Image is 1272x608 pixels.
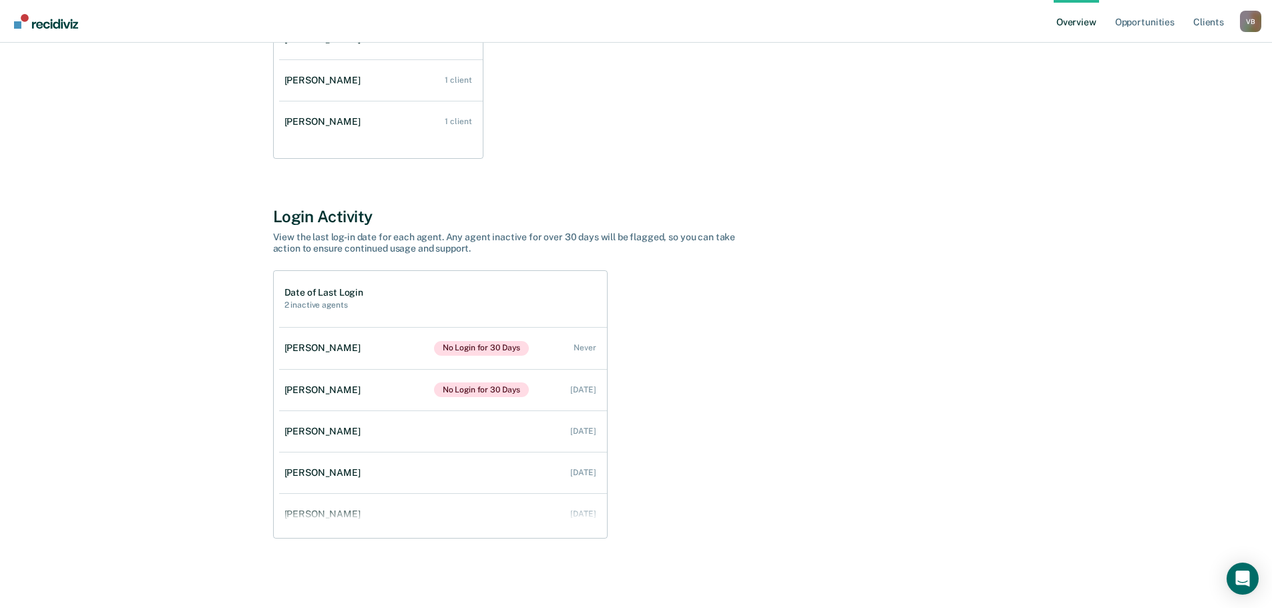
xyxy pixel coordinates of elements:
[279,328,607,369] a: [PERSON_NAME]No Login for 30 Days Never
[1240,11,1261,32] div: V B
[284,75,366,86] div: [PERSON_NAME]
[445,117,471,126] div: 1 client
[284,426,366,437] div: [PERSON_NAME]
[279,454,607,492] a: [PERSON_NAME] [DATE]
[284,384,366,396] div: [PERSON_NAME]
[284,116,366,127] div: [PERSON_NAME]
[570,385,596,394] div: [DATE]
[14,14,78,29] img: Recidiviz
[273,232,740,254] div: View the last log-in date for each agent. Any agent inactive for over 30 days will be flagged, so...
[279,412,607,450] a: [PERSON_NAME] [DATE]
[570,509,596,519] div: [DATE]
[284,287,363,298] h1: Date of Last Login
[284,467,366,479] div: [PERSON_NAME]
[273,207,1000,226] div: Login Activity
[279,103,483,141] a: [PERSON_NAME] 1 client
[1240,11,1261,32] button: Profile dropdown button
[570,426,596,436] div: [DATE]
[284,300,363,310] h2: 2 inactive agents
[279,61,483,99] a: [PERSON_NAME] 1 client
[284,509,366,520] div: [PERSON_NAME]
[279,495,607,533] a: [PERSON_NAME] [DATE]
[434,341,529,356] span: No Login for 30 Days
[570,468,596,477] div: [DATE]
[445,75,471,85] div: 1 client
[1227,563,1259,595] div: Open Intercom Messenger
[434,382,529,397] span: No Login for 30 Days
[284,342,366,354] div: [PERSON_NAME]
[279,369,607,410] a: [PERSON_NAME]No Login for 30 Days [DATE]
[574,343,596,352] div: Never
